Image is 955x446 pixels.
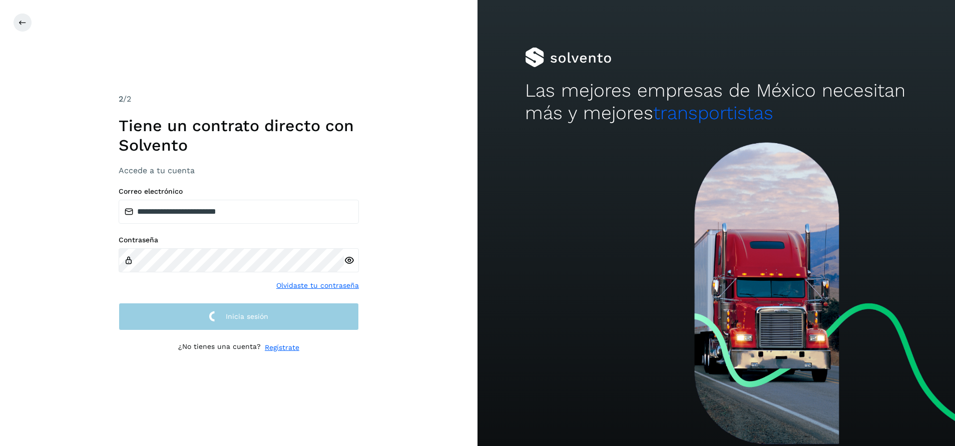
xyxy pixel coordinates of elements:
a: Olvidaste tu contraseña [276,280,359,291]
span: 2 [119,94,123,104]
h3: Accede a tu cuenta [119,166,359,175]
a: Regístrate [265,342,299,353]
label: Correo electrónico [119,187,359,196]
h1: Tiene un contrato directo con Solvento [119,116,359,155]
label: Contraseña [119,236,359,244]
span: transportistas [653,102,773,124]
p: ¿No tienes una cuenta? [178,342,261,353]
div: /2 [119,93,359,105]
h2: Las mejores empresas de México necesitan más y mejores [525,80,907,124]
span: Inicia sesión [226,313,268,320]
button: Inicia sesión [119,303,359,330]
